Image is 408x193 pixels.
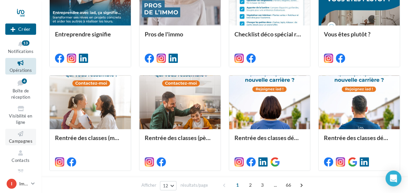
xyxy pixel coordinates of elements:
a: Boîte de réception4 [5,77,36,101]
button: Créer [5,24,36,35]
span: Opérations [10,68,32,73]
span: Visibilité en ligne [9,113,32,125]
a: Médiathèque [5,167,36,183]
button: 12 [160,181,177,190]
div: Rentrée des classes développement (conseillère) [234,134,305,148]
div: Entreprendre signifie [55,31,126,44]
span: I [11,180,12,187]
p: Immoguide [19,180,28,187]
span: 66 [283,180,294,190]
a: Campagnes [5,129,36,145]
span: Afficher [141,182,156,188]
button: Notifications 13 [5,39,36,55]
div: Vous êtes plutôt ? [324,31,394,44]
span: Contacts [12,158,30,163]
div: Rentrée des classes (mère) [55,134,126,148]
span: Boîte de réception [11,88,30,100]
div: 13 [22,40,29,46]
a: Visibilité en ligne [5,104,36,126]
div: Rentrée des classes (père) [145,134,215,148]
div: Checklist déco spécial rentrée [234,31,305,44]
a: Contacts [5,148,36,164]
span: 1 [232,180,243,190]
span: Campagnes [9,138,32,144]
div: Nouvelle campagne [5,24,36,35]
a: Opérations [5,58,36,74]
span: ... [270,180,280,190]
a: I Immoguide [5,177,36,190]
div: Pros de l'immo [145,31,215,44]
div: Open Intercom Messenger [385,170,401,186]
span: 2 [245,180,256,190]
span: 12 [163,183,169,188]
span: 3 [257,180,268,190]
div: Rentrée des classes développement (conseiller) [324,134,394,148]
div: 4 [22,78,27,84]
span: résultats/page [180,182,208,188]
span: Notifications [8,49,33,54]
